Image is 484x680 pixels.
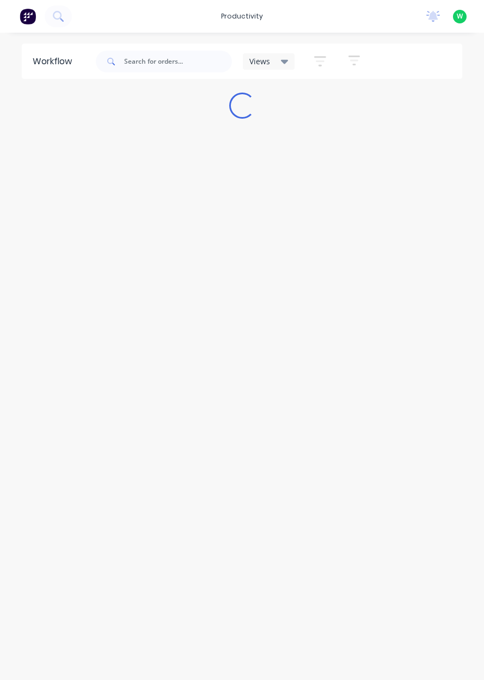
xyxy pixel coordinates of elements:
img: Factory [20,8,36,24]
span: W [457,11,463,21]
span: Views [249,56,270,67]
input: Search for orders... [124,51,232,72]
div: Workflow [33,55,77,68]
div: productivity [216,8,268,24]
